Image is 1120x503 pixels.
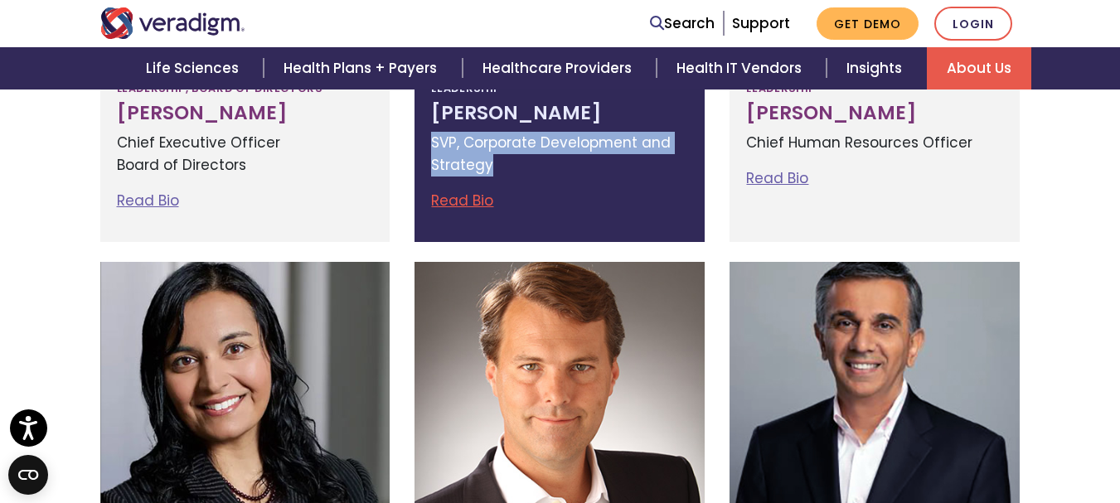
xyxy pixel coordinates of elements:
p: Chief Executive Officer Board of Directors [117,132,374,177]
h3: [PERSON_NAME] [117,102,374,125]
a: About Us [927,47,1031,89]
a: Get Demo [817,7,919,40]
a: Insights [827,47,927,89]
a: Support [732,13,790,33]
a: Healthcare Providers [463,47,657,89]
a: Health IT Vendors [657,47,827,89]
a: Health Plans + Payers [264,47,462,89]
h3: [PERSON_NAME] [431,102,688,125]
button: Open CMP widget [8,455,48,495]
p: Chief Human Resources Officer [746,132,1003,154]
a: Life Sciences [126,47,264,89]
p: SVP, Corporate Development and Strategy [431,132,688,177]
a: Read Bio [746,168,808,188]
a: Login [934,7,1012,41]
h3: [PERSON_NAME] [746,102,1003,125]
a: Read Bio [431,191,493,210]
img: Veradigm logo [100,7,245,39]
a: Read Bio [117,191,179,210]
a: Search [650,12,715,35]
